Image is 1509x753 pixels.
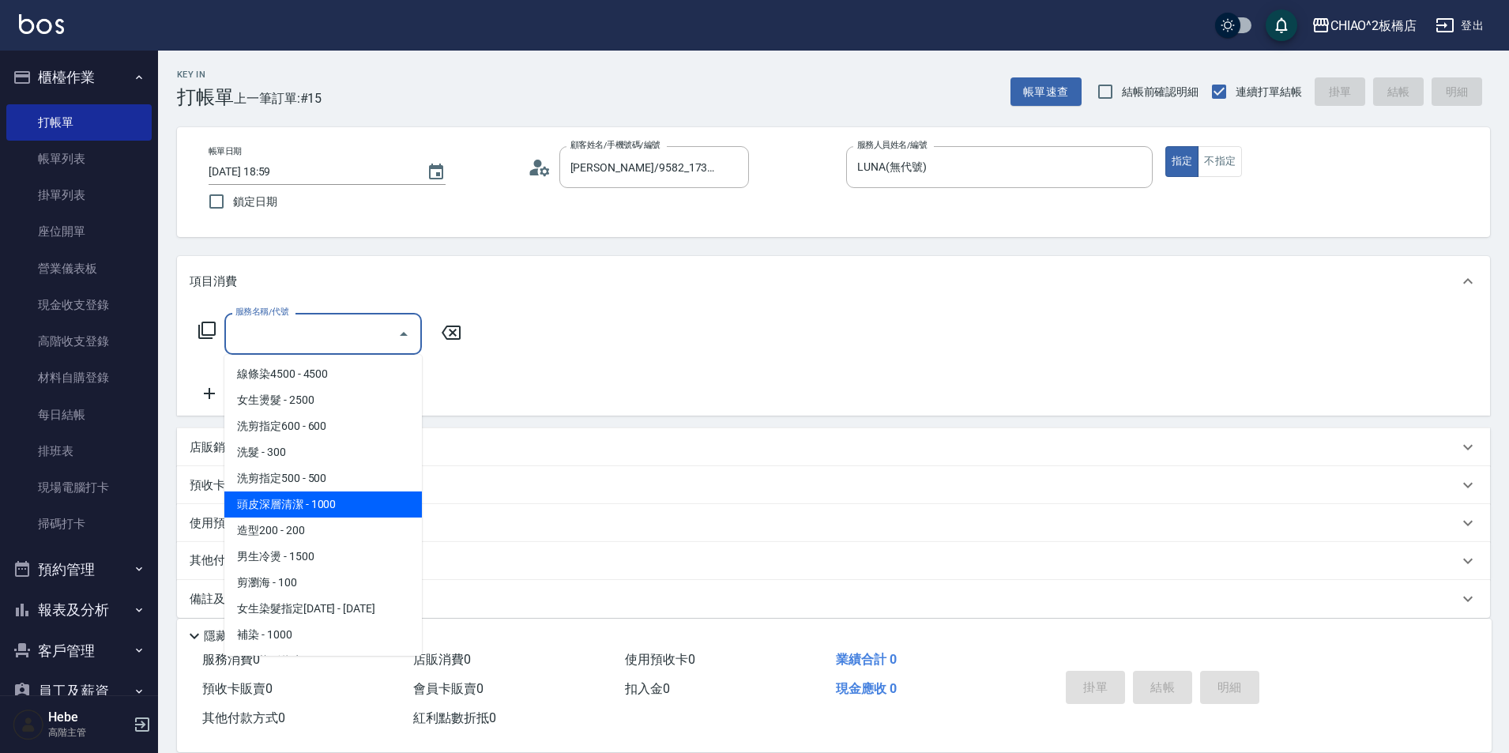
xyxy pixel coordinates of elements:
[177,542,1490,580] div: 其他付款方式入金可用餘額: 0
[6,323,152,360] a: 高階收支登錄
[224,491,422,518] span: 頭皮深層清潔 - 1000
[413,710,496,725] span: 紅利點數折抵 0
[233,194,277,210] span: 鎖定日期
[6,141,152,177] a: 帳單列表
[48,725,129,740] p: 高階主管
[6,469,152,506] a: 現場電腦打卡
[224,596,422,622] span: 女生染髮指定[DATE] - [DATE]
[224,387,422,413] span: 女生燙髮 - 2500
[190,515,249,532] p: 使用預收卡
[224,622,422,648] span: 補染 - 1000
[1122,84,1199,100] span: 結帳前確認明細
[6,250,152,287] a: 營業儀表板
[1010,77,1082,107] button: 帳單速查
[202,652,260,667] span: 服務消費 0
[190,477,249,494] p: 預收卡販賣
[177,580,1490,618] div: 備註及來源
[6,287,152,323] a: 現金收支登錄
[417,153,455,191] button: Choose date, selected date is 2025-08-23
[1429,11,1490,40] button: 登出
[1198,146,1242,177] button: 不指定
[235,306,288,318] label: 服務名稱/代號
[836,681,897,696] span: 現金應收 0
[177,428,1490,466] div: 店販銷售
[224,570,422,596] span: 剪瀏海 - 100
[224,544,422,570] span: 男生冷燙 - 1500
[6,57,152,98] button: 櫃檯作業
[177,256,1490,307] div: 項目消費
[6,213,152,250] a: 座位開單
[6,631,152,672] button: 客戶管理
[202,710,285,725] span: 其他付款方式 0
[177,504,1490,542] div: 使用預收卡
[1305,9,1424,42] button: CHIAO^2板橋店
[204,628,275,645] p: 隱藏業績明細
[202,681,273,696] span: 預收卡販賣 0
[625,652,695,667] span: 使用預收卡 0
[224,413,422,439] span: 洗剪指定600 - 600
[234,88,322,108] span: 上一筆訂單:#15
[1330,16,1417,36] div: CHIAO^2板橋店
[177,70,234,80] h2: Key In
[1266,9,1297,41] button: save
[391,322,416,347] button: Close
[190,439,237,456] p: 店販銷售
[224,648,422,674] span: 男生染髮指定 - 1500
[6,177,152,213] a: 掛單列表
[6,589,152,631] button: 報表及分析
[190,273,237,290] p: 項目消費
[413,652,471,667] span: 店販消費 0
[6,433,152,469] a: 排班表
[177,466,1490,504] div: 預收卡販賣
[209,159,411,185] input: YYYY/MM/DD hh:mm
[224,518,422,544] span: 造型200 - 200
[857,139,927,151] label: 服務人員姓名/編號
[209,145,242,157] label: 帳單日期
[224,439,422,465] span: 洗髮 - 300
[13,709,44,740] img: Person
[6,671,152,712] button: 員工及薪資
[6,360,152,396] a: 材料自購登錄
[570,139,660,151] label: 顧客姓名/手機號碼/編號
[6,397,152,433] a: 每日結帳
[224,465,422,491] span: 洗剪指定500 - 500
[6,506,152,542] a: 掃碼打卡
[190,591,249,608] p: 備註及來源
[6,549,152,590] button: 預約管理
[836,652,897,667] span: 業績合計 0
[19,14,64,34] img: Logo
[1165,146,1199,177] button: 指定
[413,681,484,696] span: 會員卡販賣 0
[1236,84,1302,100] span: 連續打單結帳
[177,86,234,108] h3: 打帳單
[190,552,335,570] p: 其他付款方式
[625,681,670,696] span: 扣入金 0
[224,361,422,387] span: 線條染4500 - 4500
[6,104,152,141] a: 打帳單
[48,710,129,725] h5: Hebe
